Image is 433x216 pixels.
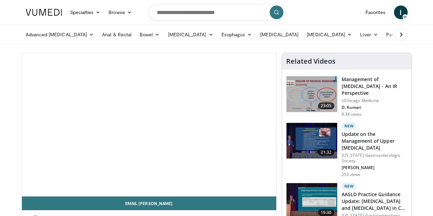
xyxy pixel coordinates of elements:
p: D. Kumari [342,105,407,110]
span: 19:30 [318,209,334,216]
a: Liver [356,28,382,41]
a: Browse [104,5,136,19]
h4: Related Videos [286,57,335,65]
p: UChicago Medicine [342,98,407,103]
a: 21:32 New Update on the Management of Upper [MEDICAL_DATA] [US_STATE] Gastroenterologic Society [... [286,123,407,177]
video-js: Video Player [22,53,276,196]
p: New [342,123,357,129]
h3: AASLD Practice Guidance Update: [MEDICAL_DATA] and [MEDICAL_DATA] in C… [342,191,407,212]
img: 3890c88d-892c-42d2-832f-e7e97257bde5.150x105_q85_crop-smart_upscale.jpg [286,123,337,158]
a: Email [PERSON_NAME] [22,196,276,210]
a: [MEDICAL_DATA] [256,28,303,41]
h3: Update on the Management of Upper [MEDICAL_DATA] [342,131,407,151]
a: Advanced [MEDICAL_DATA] [22,28,98,41]
img: f07a691c-eec3-405b-bc7b-19fe7e1d3130.150x105_q85_crop-smart_upscale.jpg [286,76,337,112]
p: New [342,183,357,190]
p: 253 views [342,172,361,177]
p: 8.3K views [342,112,362,117]
a: I [394,5,408,19]
input: Search topics, interventions [148,4,285,21]
a: Favorites [361,5,390,19]
a: [MEDICAL_DATA] [303,28,356,41]
img: VuMedi Logo [26,9,62,16]
span: 21:32 [318,149,334,156]
a: Anal & Rectal [98,28,136,41]
span: 23:05 [318,102,334,109]
a: Bowel [136,28,164,41]
p: [PERSON_NAME] [342,165,407,170]
h3: Management of [MEDICAL_DATA] - An IR Perspective [342,76,407,97]
a: [MEDICAL_DATA] [164,28,217,41]
a: Specialties [66,5,105,19]
a: 23:05 Management of [MEDICAL_DATA] - An IR Perspective UChicago Medicine D. Kumari 8.3K views [286,76,407,117]
p: [US_STATE] Gastroenterologic Society [342,153,407,164]
a: Esophagus [217,28,256,41]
